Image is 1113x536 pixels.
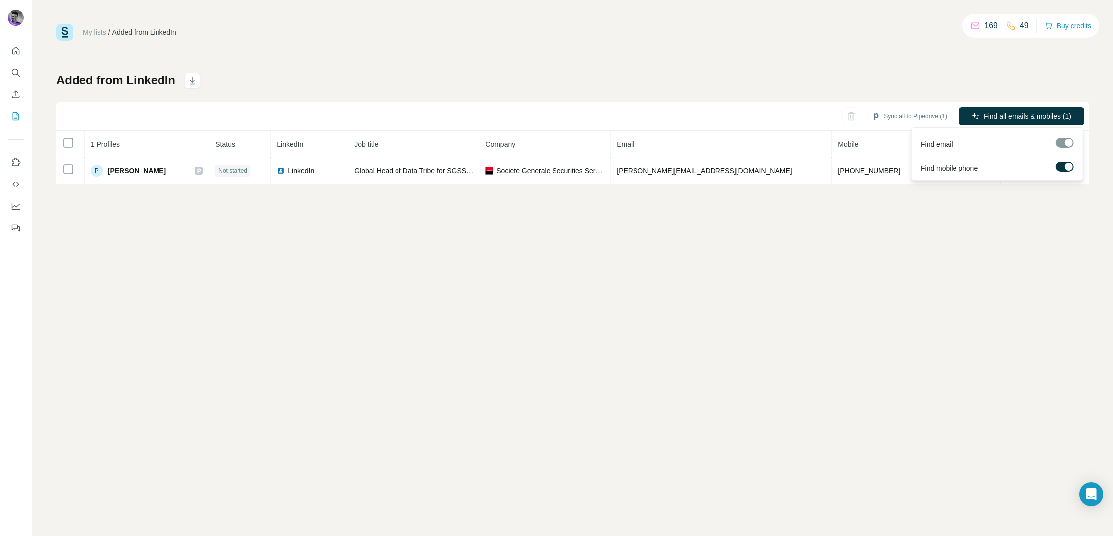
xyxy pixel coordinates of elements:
[277,140,303,148] span: LinkedIn
[8,42,24,60] button: Quick start
[8,219,24,237] button: Feedback
[8,10,24,26] img: Avatar
[8,64,24,81] button: Search
[1079,482,1103,506] div: Open Intercom Messenger
[838,167,900,175] span: [PHONE_NUMBER]
[288,166,314,176] span: LinkedIn
[8,197,24,215] button: Dashboard
[218,166,247,175] span: Not started
[91,165,103,177] div: P
[112,27,176,37] div: Added from LinkedIn
[108,27,110,37] li: /
[838,140,858,148] span: Mobile
[921,139,953,149] span: Find email
[485,167,493,175] img: company-logo
[984,20,998,32] p: 169
[485,140,515,148] span: Company
[865,109,954,124] button: Sync all to Pipedrive (1)
[1045,19,1091,33] button: Buy credits
[8,175,24,193] button: Use Surfe API
[91,140,120,148] span: 1 Profiles
[984,111,1071,121] span: Find all emails & mobiles (1)
[8,153,24,171] button: Use Surfe on LinkedIn
[215,140,235,148] span: Status
[56,73,175,88] h1: Added from LinkedIn
[1020,20,1029,32] p: 49
[8,85,24,103] button: Enrich CSV
[108,166,166,176] span: [PERSON_NAME]
[617,167,792,175] span: [PERSON_NAME][EMAIL_ADDRESS][DOMAIN_NAME]
[277,167,285,175] img: LinkedIn logo
[56,24,73,41] img: Surfe Logo
[83,28,106,36] a: My lists
[354,140,378,148] span: Job title
[496,166,604,176] span: Societe Generale Securities Services - SGSS
[921,163,978,173] span: Find mobile phone
[8,107,24,125] button: My lists
[959,107,1084,125] button: Find all emails & mobiles (1)
[354,167,650,175] span: Global Head of Data Tribe for SGSS transformation & Technology Delivery (IT division Manager)
[617,140,634,148] span: Email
